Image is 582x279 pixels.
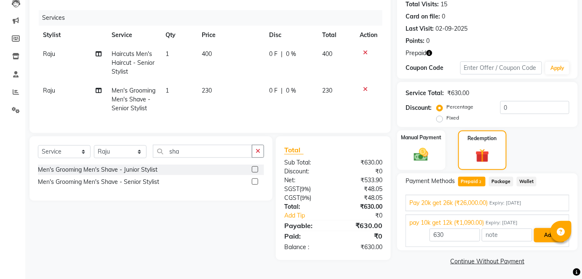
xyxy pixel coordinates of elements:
[153,145,252,158] input: Search or Scan
[406,12,440,21] div: Card on file:
[107,26,161,45] th: Service
[534,228,565,242] button: Add
[278,231,334,241] div: Paid:
[478,180,483,185] span: 2
[406,89,444,98] div: Service Total:
[278,211,342,220] a: Add Tip
[435,24,467,33] div: 02-09-2025
[43,87,55,94] span: Raju
[489,177,513,186] span: Package
[471,147,494,165] img: _gift.svg
[447,89,469,98] div: ₹630.00
[399,257,576,266] a: Continue Without Payment
[284,194,300,202] span: CGST
[278,167,334,176] div: Discount:
[401,134,441,141] label: Manual Payment
[281,50,283,58] span: |
[278,194,334,202] div: ( )
[301,186,309,192] span: 9%
[278,185,334,194] div: ( )
[333,185,389,194] div: ₹48.05
[197,26,264,45] th: Price
[355,26,382,45] th: Action
[545,62,569,74] button: Apply
[406,24,434,33] div: Last Visit:
[342,211,389,220] div: ₹0
[286,86,296,95] span: 0 %
[39,10,389,26] div: Services
[409,146,433,163] img: _cash.svg
[409,218,484,227] span: pay 10k get 12k (₹1,090.00)
[333,243,389,252] div: ₹630.00
[38,26,107,45] th: Stylist
[333,231,389,241] div: ₹0
[406,37,424,45] div: Points:
[202,50,212,58] span: 400
[517,177,537,186] span: Wallet
[38,165,158,174] div: Men's Grooming Men's Shave - Junior Stylist
[458,177,486,186] span: Prepaid
[278,243,334,252] div: Balance :
[333,202,389,211] div: ₹630.00
[409,199,488,207] span: Pay 20k get 26k (₹26,000.00)
[278,202,334,211] div: Total:
[460,61,542,74] input: Enter Offer / Coupon Code
[278,221,334,231] div: Payable:
[468,135,497,142] label: Redemption
[264,26,317,45] th: Disc
[486,219,518,226] span: Expiry: [DATE]
[318,26,355,45] th: Total
[269,86,278,95] span: 0 F
[278,176,334,185] div: Net:
[489,199,521,207] span: Expiry: [DATE]
[446,103,473,111] label: Percentage
[323,50,333,58] span: 400
[482,229,532,242] input: note
[333,221,389,231] div: ₹630.00
[112,87,155,112] span: Men's Grooming Men's Shave - Senior Stylist
[278,158,334,167] div: Sub Total:
[166,50,169,58] span: 1
[446,114,459,122] label: Fixed
[161,26,197,45] th: Qty
[333,176,389,185] div: ₹533.90
[333,158,389,167] div: ₹630.00
[43,50,55,58] span: Raju
[112,50,155,75] span: Haircuts Men's Haircut - Senior Stylist
[333,167,389,176] div: ₹0
[323,87,333,94] span: 230
[166,87,169,94] span: 1
[286,50,296,58] span: 0 %
[284,185,299,193] span: SGST
[406,177,455,186] span: Payment Methods
[426,37,430,45] div: 0
[302,194,310,201] span: 9%
[284,146,304,154] span: Total
[281,86,283,95] span: |
[406,64,460,72] div: Coupon Code
[269,50,278,58] span: 0 F
[430,229,480,242] input: Amount
[333,194,389,202] div: ₹48.05
[442,12,445,21] div: 0
[38,178,159,186] div: Men's Grooming Men's Shave - Senior Stylist
[202,87,212,94] span: 230
[406,104,432,112] div: Discount:
[406,49,426,58] span: Prepaid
